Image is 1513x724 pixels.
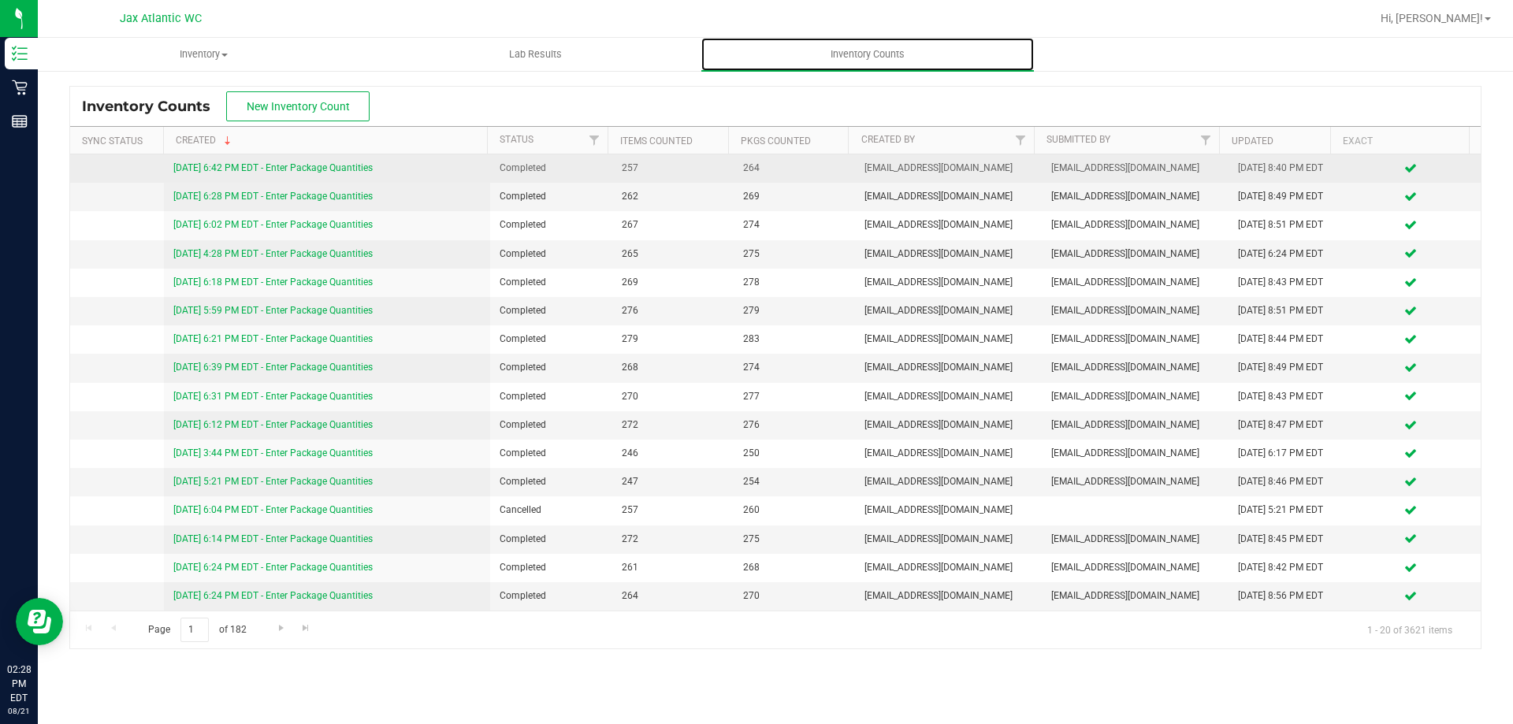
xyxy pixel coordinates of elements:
span: [EMAIL_ADDRESS][DOMAIN_NAME] [1051,560,1219,575]
span: Jax Atlantic WC [120,12,202,25]
span: 276 [743,418,846,433]
span: Completed [500,332,602,347]
div: [DATE] 6:17 PM EDT [1238,446,1331,461]
span: 246 [622,446,724,461]
span: [EMAIL_ADDRESS][DOMAIN_NAME] [1051,217,1219,232]
span: [EMAIL_ADDRESS][DOMAIN_NAME] [864,189,1032,204]
span: [EMAIL_ADDRESS][DOMAIN_NAME] [864,446,1032,461]
span: [EMAIL_ADDRESS][DOMAIN_NAME] [1051,588,1219,603]
span: Completed [500,303,602,318]
a: [DATE] 6:12 PM EDT - Enter Package Quantities [173,419,373,430]
span: Lab Results [488,47,583,61]
div: [DATE] 8:51 PM EDT [1238,217,1331,232]
a: Go to the last page [295,618,318,639]
inline-svg: Inventory [12,46,28,61]
span: 267 [622,217,724,232]
span: 260 [743,503,846,518]
span: 269 [622,275,724,290]
span: [EMAIL_ADDRESS][DOMAIN_NAME] [1051,161,1219,176]
div: [DATE] 8:49 PM EDT [1238,360,1331,375]
span: New Inventory Count [247,100,350,113]
span: 277 [743,389,846,404]
div: [DATE] 8:49 PM EDT [1238,189,1331,204]
span: [EMAIL_ADDRESS][DOMAIN_NAME] [1051,360,1219,375]
div: [DATE] 8:56 PM EDT [1238,588,1331,603]
span: 265 [622,247,724,262]
span: 275 [743,532,846,547]
p: 08/21 [7,705,31,717]
a: Items Counted [620,136,693,147]
div: [DATE] 8:42 PM EDT [1238,560,1331,575]
a: Pkgs Counted [741,136,811,147]
a: [DATE] 4:28 PM EDT - Enter Package Quantities [173,248,373,259]
span: 272 [622,532,724,547]
span: Hi, [PERSON_NAME]! [1381,12,1483,24]
span: 268 [743,560,846,575]
span: [EMAIL_ADDRESS][DOMAIN_NAME] [864,588,1032,603]
span: Completed [500,418,602,433]
div: [DATE] 5:21 PM EDT [1238,503,1331,518]
iframe: Resource center [16,598,63,645]
inline-svg: Retail [12,80,28,95]
a: Go to the next page [270,618,292,639]
span: 261 [622,560,724,575]
div: [DATE] 8:47 PM EDT [1238,418,1331,433]
span: Completed [500,275,602,290]
a: Created By [861,134,915,145]
span: 275 [743,247,846,262]
a: [DATE] 5:21 PM EDT - Enter Package Quantities [173,476,373,487]
div: [DATE] 8:43 PM EDT [1238,275,1331,290]
span: Completed [500,446,602,461]
span: 262 [622,189,724,204]
span: 283 [743,332,846,347]
span: [EMAIL_ADDRESS][DOMAIN_NAME] [864,303,1032,318]
span: [EMAIL_ADDRESS][DOMAIN_NAME] [864,275,1032,290]
p: 02:28 PM EDT [7,663,31,705]
span: [EMAIL_ADDRESS][DOMAIN_NAME] [1051,474,1219,489]
span: [EMAIL_ADDRESS][DOMAIN_NAME] [864,247,1032,262]
a: [DATE] 6:14 PM EDT - Enter Package Quantities [173,533,373,544]
button: New Inventory Count [226,91,370,121]
a: Filter [582,127,608,154]
span: 247 [622,474,724,489]
a: Inventory [38,38,370,71]
span: 270 [622,389,724,404]
span: Completed [500,161,602,176]
span: 279 [622,332,724,347]
a: Inventory Counts [701,38,1033,71]
span: Completed [500,588,602,603]
span: 274 [743,217,846,232]
a: [DATE] 6:02 PM EDT - Enter Package Quantities [173,219,373,230]
span: 1 - 20 of 3621 items [1355,618,1465,641]
div: [DATE] 8:45 PM EDT [1238,532,1331,547]
span: Completed [500,474,602,489]
div: [DATE] 8:51 PM EDT [1238,303,1331,318]
div: [DATE] 8:40 PM EDT [1238,161,1331,176]
span: [EMAIL_ADDRESS][DOMAIN_NAME] [864,217,1032,232]
span: 254 [743,474,846,489]
span: 278 [743,275,846,290]
a: [DATE] 6:18 PM EDT - Enter Package Quantities [173,277,373,288]
span: 250 [743,446,846,461]
span: [EMAIL_ADDRESS][DOMAIN_NAME] [1051,247,1219,262]
div: [DATE] 6:24 PM EDT [1238,247,1331,262]
a: [DATE] 6:21 PM EDT - Enter Package Quantities [173,333,373,344]
span: [EMAIL_ADDRESS][DOMAIN_NAME] [864,332,1032,347]
a: [DATE] 3:44 PM EDT - Enter Package Quantities [173,447,373,459]
span: [EMAIL_ADDRESS][DOMAIN_NAME] [864,389,1032,404]
span: [EMAIL_ADDRESS][DOMAIN_NAME] [864,360,1032,375]
a: [DATE] 6:42 PM EDT - Enter Package Quantities [173,162,373,173]
a: Updated [1232,136,1273,147]
span: Completed [500,247,602,262]
a: [DATE] 6:31 PM EDT - Enter Package Quantities [173,391,373,402]
div: [DATE] 8:46 PM EDT [1238,474,1331,489]
span: [EMAIL_ADDRESS][DOMAIN_NAME] [1051,418,1219,433]
a: Sync Status [82,136,143,147]
div: [DATE] 8:44 PM EDT [1238,332,1331,347]
span: 272 [622,418,724,433]
span: Completed [500,217,602,232]
span: Completed [500,389,602,404]
span: Page of 182 [135,618,259,642]
a: Created [176,135,234,146]
span: 257 [622,161,724,176]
